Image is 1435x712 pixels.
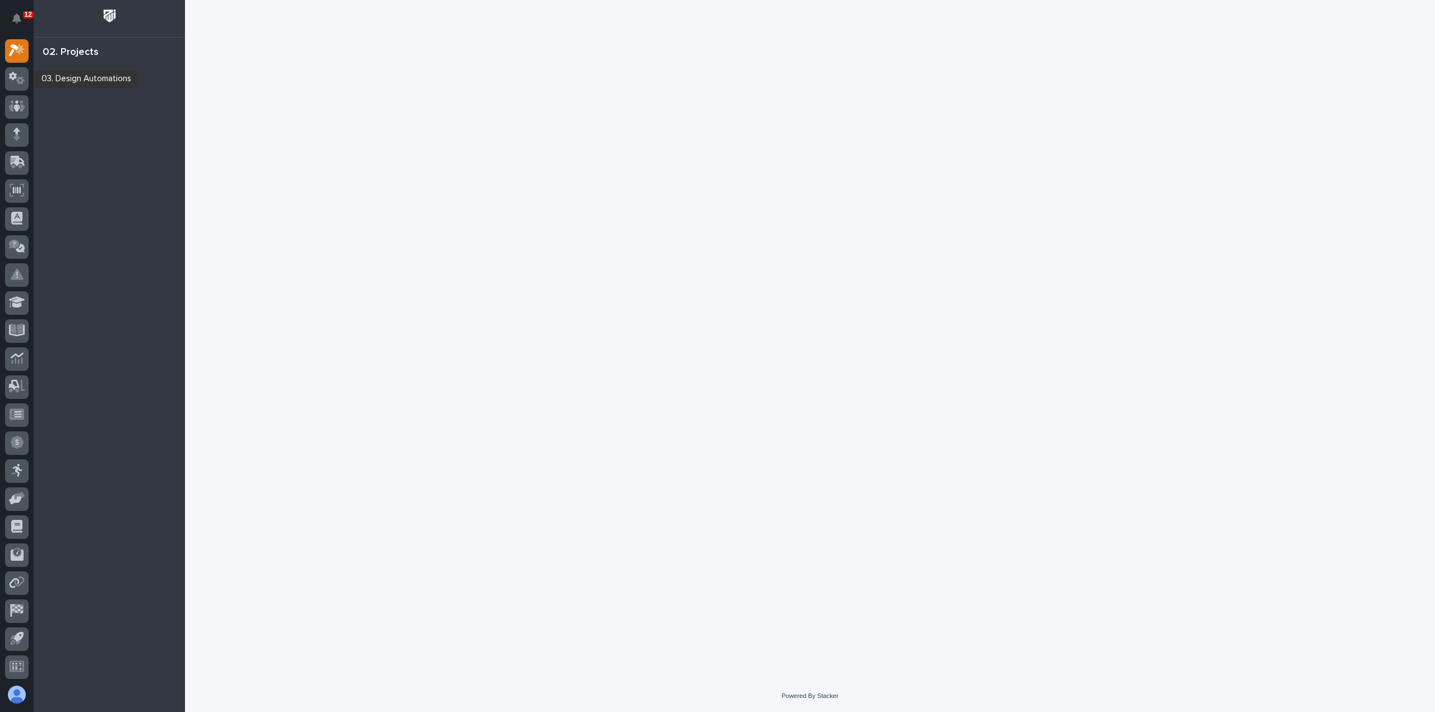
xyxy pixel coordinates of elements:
[14,13,29,31] div: Notifications12
[5,7,29,30] button: Notifications
[43,46,99,59] div: 02. Projects
[781,692,838,699] a: Powered By Stacker
[99,6,120,26] img: Workspace Logo
[25,11,32,18] p: 12
[5,683,29,706] button: users-avatar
